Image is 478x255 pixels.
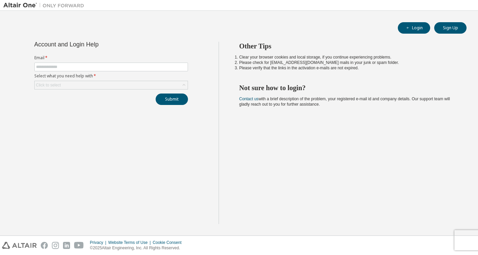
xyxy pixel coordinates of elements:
[156,94,188,105] button: Submit
[239,60,454,65] li: Please check for [EMAIL_ADDRESS][DOMAIN_NAME] mails in your junk or spam folder.
[108,240,153,245] div: Website Terms of Use
[153,240,185,245] div: Cookie Consent
[90,240,108,245] div: Privacy
[35,81,188,89] div: Click to select
[239,97,450,107] span: with a brief description of the problem, your registered e-mail id and company details. Our suppo...
[74,242,84,249] img: youtube.svg
[239,97,258,101] a: Contact us
[398,22,430,34] button: Login
[3,2,88,9] img: Altair One
[52,242,59,249] img: instagram.svg
[239,65,454,71] li: Please verify that the links in the activation e-mails are not expired.
[239,83,454,92] h2: Not sure how to login?
[34,42,157,47] div: Account and Login Help
[434,22,467,34] button: Sign Up
[239,42,454,50] h2: Other Tips
[90,245,186,251] p: © 2025 Altair Engineering, Inc. All Rights Reserved.
[239,54,454,60] li: Clear your browser cookies and local storage, if you continue experiencing problems.
[36,82,61,88] div: Click to select
[34,55,188,61] label: Email
[41,242,48,249] img: facebook.svg
[34,73,188,79] label: Select what you need help with
[63,242,70,249] img: linkedin.svg
[2,242,37,249] img: altair_logo.svg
